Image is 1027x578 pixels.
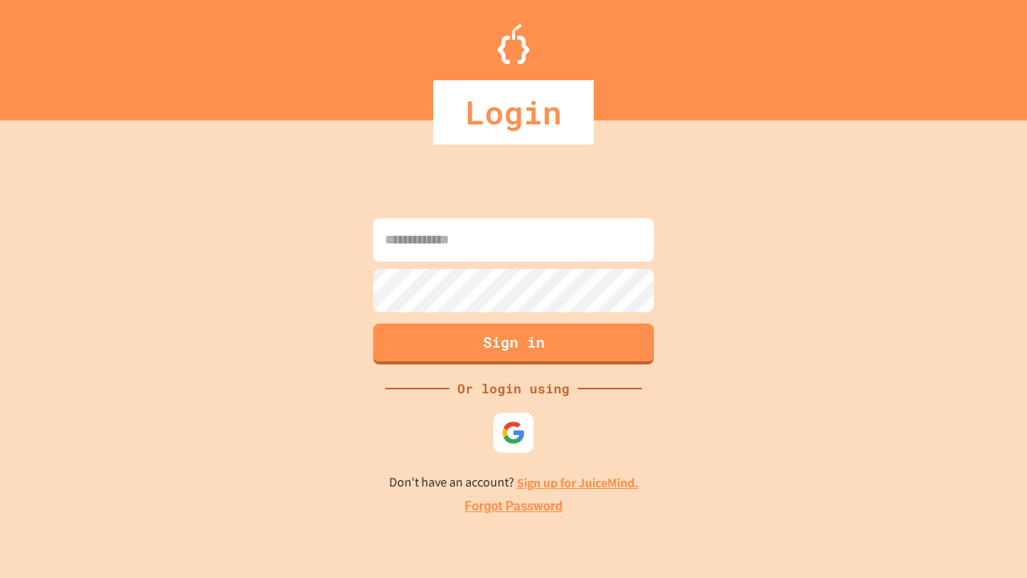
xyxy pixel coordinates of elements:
[501,421,526,445] img: google-icon.svg
[433,80,594,144] div: Login
[373,324,654,364] button: Sign in
[517,474,639,491] a: Sign up for JuiceMind.
[389,473,639,493] p: Don't have an account?
[497,24,530,64] img: Logo.svg
[449,379,578,398] div: Or login using
[465,497,562,516] a: Forgot Password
